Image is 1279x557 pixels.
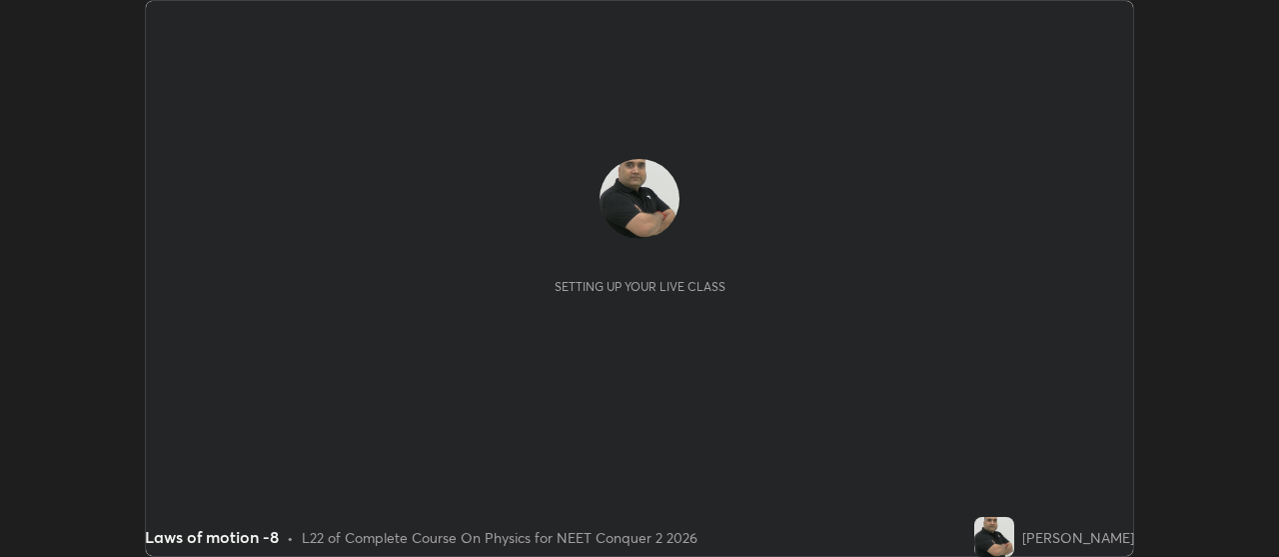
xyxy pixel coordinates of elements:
[555,279,725,294] div: Setting up your live class
[145,525,279,549] div: Laws of motion -8
[974,517,1014,557] img: eacf0803778e41e7b506779bab53d040.jpg
[287,527,294,548] div: •
[600,159,679,239] img: eacf0803778e41e7b506779bab53d040.jpg
[302,527,697,548] div: L22 of Complete Course On Physics for NEET Conquer 2 2026
[1022,527,1134,548] div: [PERSON_NAME]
